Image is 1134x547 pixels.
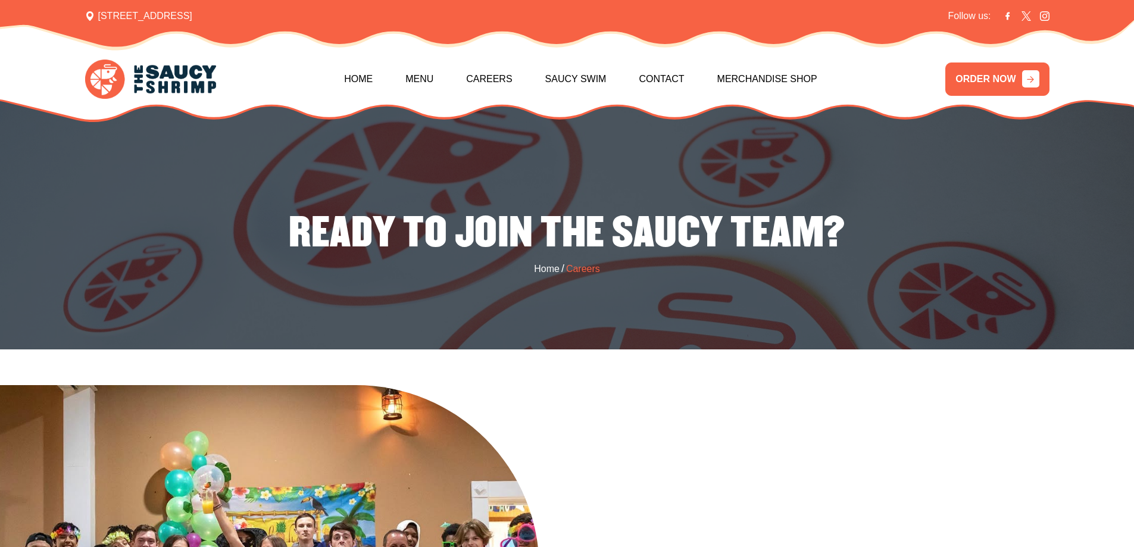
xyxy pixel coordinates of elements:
[545,54,607,105] a: Saucy Swim
[85,9,192,23] span: [STREET_ADDRESS]
[561,261,564,277] span: /
[948,9,991,23] span: Follow us:
[639,54,684,105] a: Contact
[9,209,1125,258] h2: READY TO JOIN THE SAUCY TEAM?
[534,262,560,276] a: Home
[405,54,433,105] a: Menu
[466,54,512,105] a: Careers
[85,60,216,99] img: logo
[566,262,600,276] span: Careers
[344,54,373,105] a: Home
[945,62,1049,96] a: ORDER NOW
[717,54,817,105] a: Merchandise Shop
